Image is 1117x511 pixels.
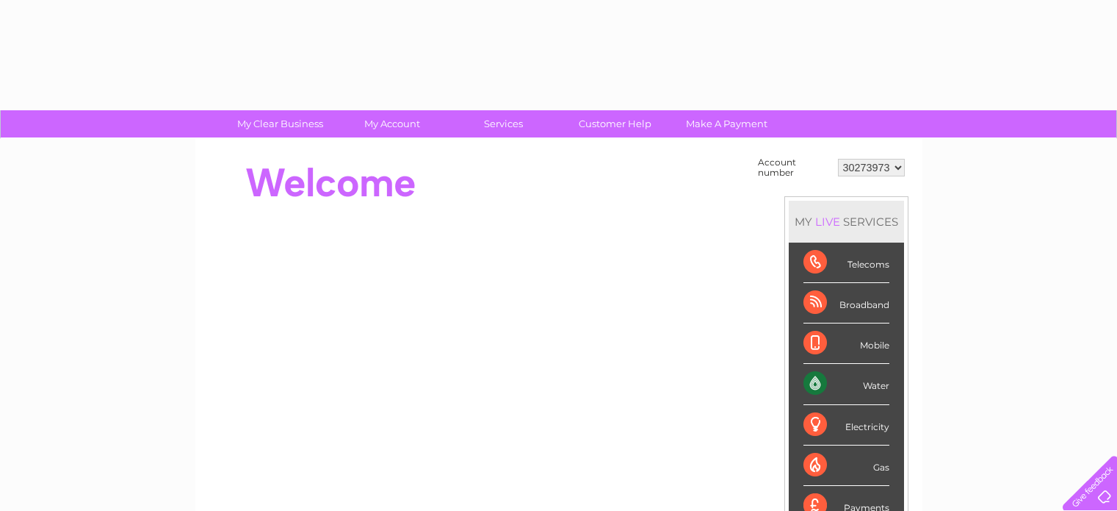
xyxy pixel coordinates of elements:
a: Services [443,110,564,137]
a: My Clear Business [220,110,341,137]
a: My Account [331,110,452,137]
td: Account number [754,154,834,182]
a: Customer Help [554,110,676,137]
div: Mobile [803,324,889,364]
div: Gas [803,446,889,486]
div: Water [803,364,889,404]
div: Electricity [803,405,889,446]
a: Make A Payment [666,110,787,137]
div: MY SERVICES [789,201,904,243]
div: Telecoms [803,243,889,283]
div: LIVE [812,215,843,229]
div: Broadband [803,283,889,324]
